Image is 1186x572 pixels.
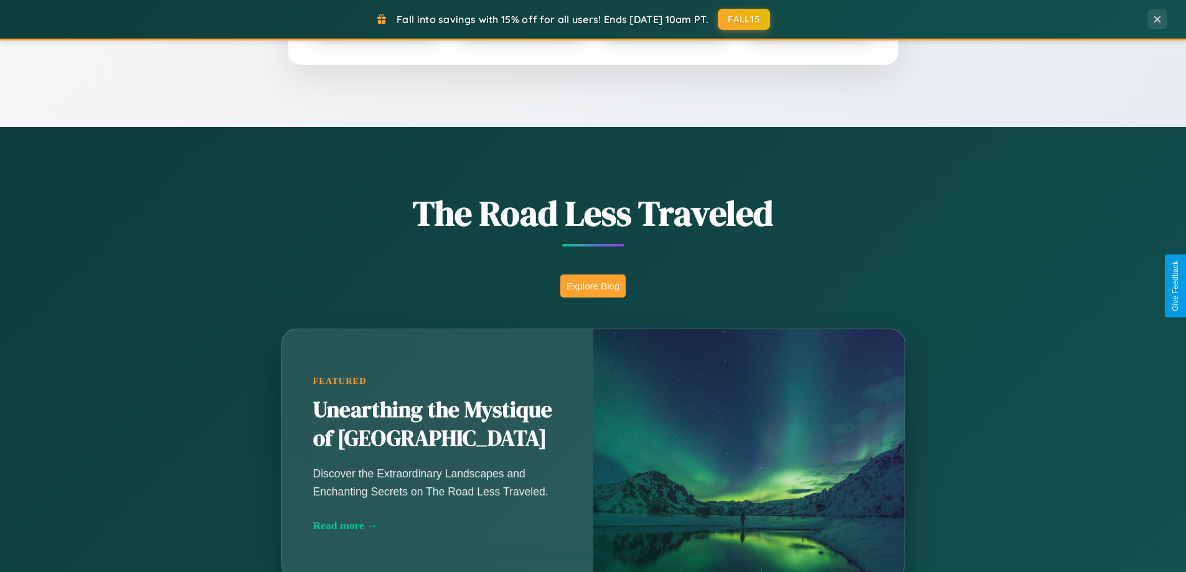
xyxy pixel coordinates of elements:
div: Give Feedback [1171,261,1180,311]
div: Featured [313,376,562,387]
div: Read more → [313,519,562,532]
h2: Unearthing the Mystique of [GEOGRAPHIC_DATA] [313,396,562,453]
button: Explore Blog [560,274,626,298]
button: FALL15 [718,9,770,30]
h1: The Road Less Traveled [220,189,967,237]
span: Fall into savings with 15% off for all users! Ends [DATE] 10am PT. [397,13,708,26]
p: Discover the Extraordinary Landscapes and Enchanting Secrets on The Road Less Traveled. [313,465,562,500]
